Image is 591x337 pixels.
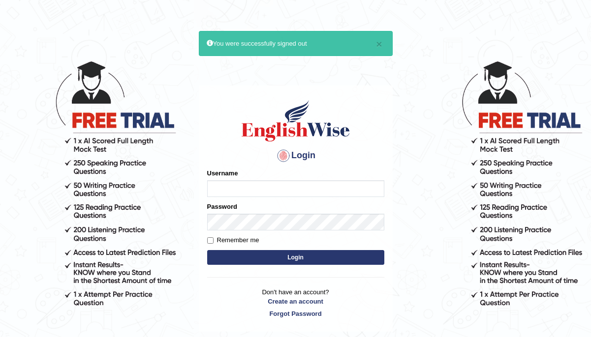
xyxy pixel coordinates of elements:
p: Don't have an account? [207,287,384,318]
button: Login [207,250,384,265]
a: Create an account [207,297,384,306]
a: Forgot Password [207,309,384,318]
h4: Login [207,148,384,164]
button: × [376,39,382,49]
label: Password [207,202,237,211]
label: Username [207,168,238,178]
label: Remember me [207,235,259,245]
div: You were successfully signed out [199,31,393,56]
img: Logo of English Wise sign in for intelligent practice with AI [240,99,352,143]
input: Remember me [207,237,214,244]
